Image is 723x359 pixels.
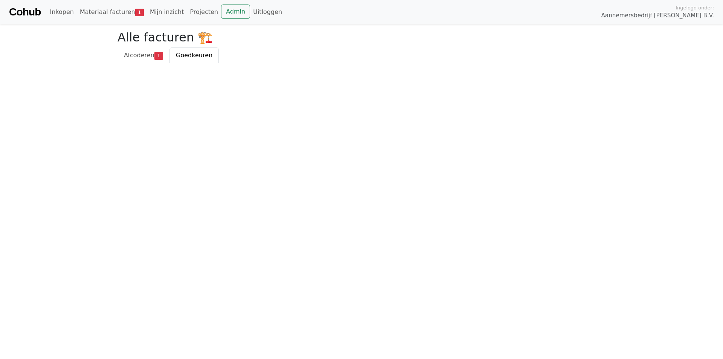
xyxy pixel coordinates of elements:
a: Projecten [187,5,221,20]
a: Afcoderen1 [117,47,169,63]
a: Materiaal facturen1 [77,5,147,20]
h2: Alle facturen 🏗️ [117,30,606,44]
a: Mijn inzicht [147,5,187,20]
a: Admin [221,5,250,19]
span: Afcoderen [124,52,154,59]
span: Ingelogd onder: [676,4,714,11]
span: Aannemersbedrijf [PERSON_NAME] B.V. [601,11,714,20]
span: Goedkeuren [176,52,212,59]
a: Inkopen [47,5,76,20]
a: Goedkeuren [169,47,219,63]
span: 1 [135,9,144,16]
span: 1 [154,52,163,60]
a: Uitloggen [250,5,285,20]
a: Cohub [9,3,41,21]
